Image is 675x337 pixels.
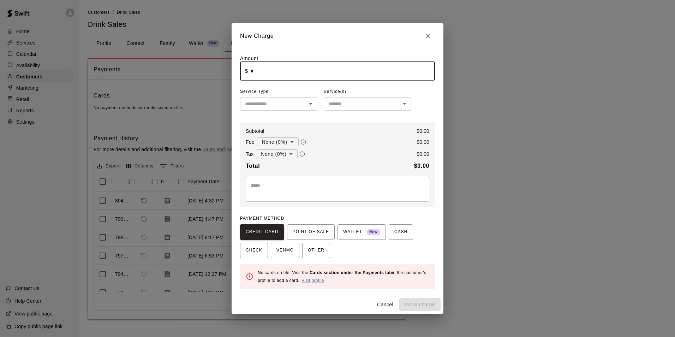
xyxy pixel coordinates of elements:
p: $ [245,67,248,75]
p: Tax [246,150,253,158]
span: Service(s) [324,86,346,97]
span: CHECK [246,245,262,256]
button: CHECK [240,243,268,258]
h2: New Charge [232,23,443,49]
p: Fee [246,138,255,146]
span: POINT OF SALE [293,226,329,238]
b: Cards section under the Payments tab [310,270,392,275]
span: WALLET [343,226,380,238]
div: None (0%) [257,135,299,148]
button: POINT OF SALE [287,224,335,240]
p: Subtotal [246,128,264,135]
span: New [366,227,380,237]
p: $ 0.00 [417,128,429,135]
p: $ 0.00 [417,150,429,158]
a: Visit profile [301,278,324,283]
button: CASH [389,224,413,240]
span: OTHER [308,245,324,256]
p: $ 0.00 [417,138,429,146]
button: OTHER [302,243,330,258]
b: $ 0.00 [414,163,429,169]
span: Service Type [240,86,318,97]
div: None (0%) [256,147,298,160]
button: CREDIT CARD [240,224,284,240]
span: PAYMENT METHOD [240,216,284,221]
button: WALLET New [337,224,386,240]
b: Total [246,163,260,169]
label: Amount [240,55,258,61]
button: Cancel [374,298,396,311]
span: CREDIT CARD [246,226,279,238]
button: Close [421,29,435,43]
button: Open [306,99,316,109]
span: VENMO [276,245,294,256]
button: VENMO [271,243,299,258]
button: Open [400,99,410,109]
span: CASH [394,226,407,238]
span: No cards on file. Visit the in the customer's profile to add a card. [258,270,426,283]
